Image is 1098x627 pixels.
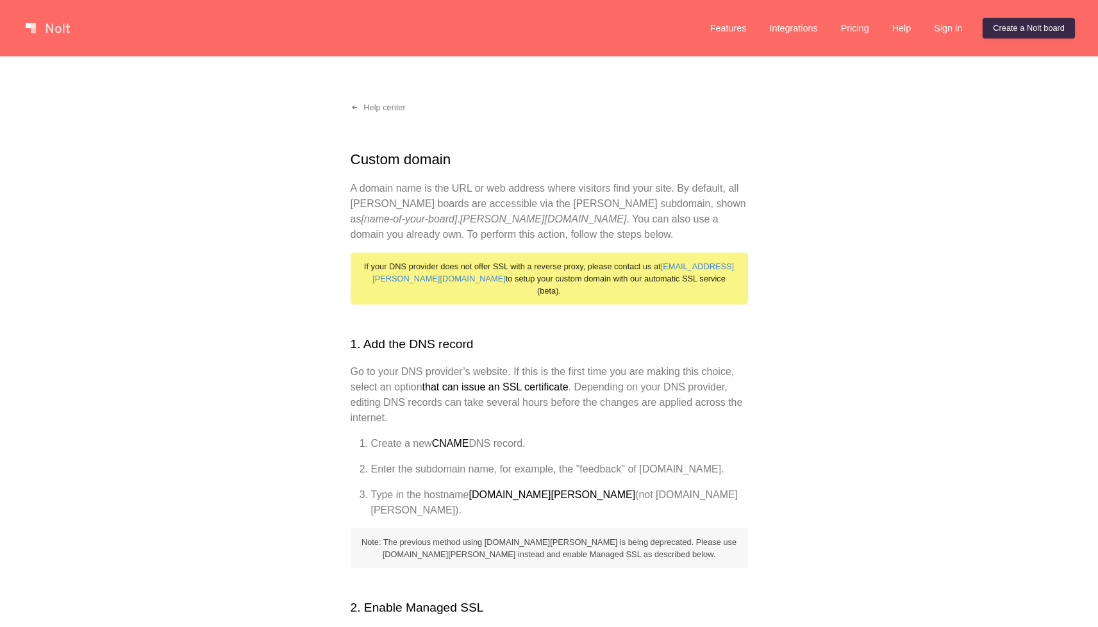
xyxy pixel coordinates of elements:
[371,462,748,477] li: Enter the subdomain name, for example, the "feedback" of [DOMAIN_NAME].
[469,489,635,500] strong: [DOMAIN_NAME][PERSON_NAME]
[882,18,922,38] a: Help
[351,335,748,354] h2: 1. Add the DNS record
[351,364,748,426] p: Go to your DNS provider’s website. If this is the first time you are making this choice, select a...
[700,18,757,38] a: Features
[372,262,734,283] a: [EMAIL_ADDRESS][PERSON_NAME][DOMAIN_NAME]
[983,18,1075,38] a: Create a Nolt board
[371,487,748,518] li: Type in the hostname (not [DOMAIN_NAME][PERSON_NAME]).
[924,18,972,38] a: Sign in
[759,18,828,38] a: Integrations
[371,436,748,451] li: Create a new DNS record.
[351,599,748,617] h2: 2. Enable Managed SSL
[351,528,748,568] div: Note: The previous method using [DOMAIN_NAME][PERSON_NAME] is being deprecated. Please use [DOMAI...
[351,253,748,305] div: If your DNS provider does not offer SSL with a reverse proxy, please contact us at to setup your ...
[361,213,626,224] em: [name-of-your-board].[PERSON_NAME][DOMAIN_NAME]
[340,97,416,118] a: Help center
[831,18,879,38] a: Pricing
[432,438,469,449] strong: CNAME
[351,149,748,171] h1: Custom domain
[351,181,748,242] p: A domain name is the URL or web address where visitors find your site. By default, all [PERSON_NA...
[422,381,569,392] strong: that can issue an SSL certificate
